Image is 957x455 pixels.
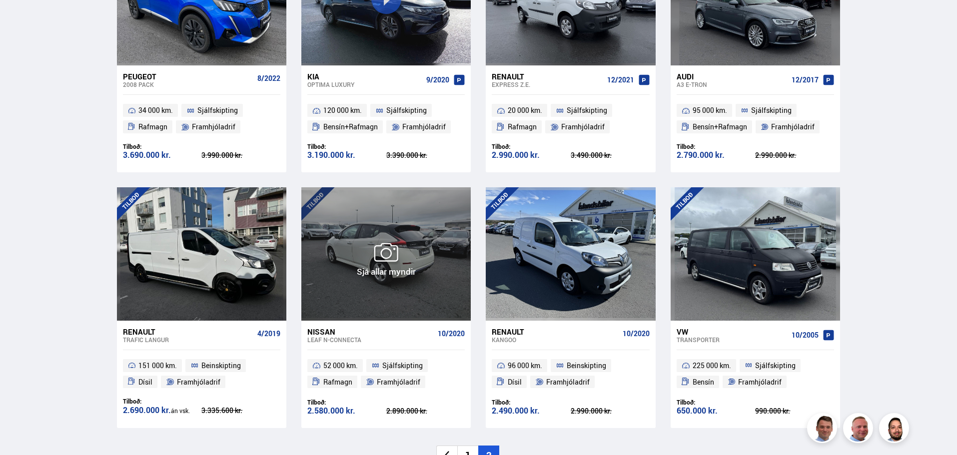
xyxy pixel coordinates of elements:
[567,360,606,372] span: Beinskipting
[771,121,815,133] span: Framhjóladrif
[492,399,571,406] div: Tilboð:
[123,81,253,88] div: 2008 PACK
[138,121,167,133] span: Rafmagn
[567,104,607,116] span: Sjálfskipting
[307,72,422,81] div: Kia
[738,376,782,388] span: Framhjóladrif
[201,407,280,414] div: 3.335.600 kr.
[117,65,286,172] a: Peugeot 2008 PACK 8/2022 34 000 km. Sjálfskipting Rafmagn Framhjóladrif Tilboð: 3.690.000 kr. 3.9...
[438,330,465,338] span: 10/2020
[123,398,202,405] div: Tilboð:
[492,327,618,336] div: Renault
[123,72,253,81] div: Peugeot
[677,151,756,159] div: 2.790.000 kr.
[307,81,422,88] div: Optima LUXURY
[307,143,386,150] div: Tilboð:
[546,376,590,388] span: Framhjóladrif
[755,408,834,415] div: 990.000 kr.
[677,336,788,343] div: Transporter
[307,151,386,159] div: 3.190.000 kr.
[845,415,875,445] img: siFngHWaQ9KaOqBr.png
[623,330,650,338] span: 10/2020
[201,152,280,159] div: 3.990.000 kr.
[257,74,280,82] span: 8/2022
[492,407,571,415] div: 2.490.000 kr.
[607,76,634,84] span: 12/2021
[492,336,618,343] div: Kangoo
[386,408,465,415] div: 2.890.000 kr.
[386,152,465,159] div: 3.390.000 kr.
[171,407,190,415] span: án vsk.
[492,81,603,88] div: Express Z.E.
[755,360,796,372] span: Sjálfskipting
[486,65,655,172] a: Renault Express Z.E. 12/2021 20 000 km. Sjálfskipting Rafmagn Framhjóladrif Tilboð: 2.990.000 kr....
[677,407,756,415] div: 650.000 kr.
[677,72,788,81] div: Audi
[123,406,202,415] div: 2.690.000 kr.
[426,76,449,84] span: 9/2020
[751,104,792,116] span: Sjálfskipting
[809,415,839,445] img: FbJEzSuNWCJXmdc-.webp
[323,104,362,116] span: 120 000 km.
[8,4,38,34] button: Open LiveChat chat widget
[881,415,911,445] img: nhp88E3Fdnt1Opn2.png
[693,104,727,116] span: 95 000 km.
[307,407,386,415] div: 2.580.000 kr.
[201,360,241,372] span: Beinskipting
[123,327,253,336] div: Renault
[307,327,434,336] div: Nissan
[123,336,253,343] div: Trafic LANGUR
[492,72,603,81] div: Renault
[377,376,420,388] span: Framhjóladrif
[486,321,655,429] a: Renault Kangoo 10/2020 96 000 km. Beinskipting Dísil Framhjóladrif Tilboð: 2.490.000 kr. 2.990.00...
[123,151,202,159] div: 3.690.000 kr.
[693,376,714,388] span: Bensín
[693,121,747,133] span: Bensín+Rafmagn
[508,121,537,133] span: Rafmagn
[492,143,571,150] div: Tilboð:
[402,121,446,133] span: Framhjóladrif
[301,321,471,429] a: Nissan Leaf N-CONNECTA 10/2020 52 000 km. Sjálfskipting Rafmagn Framhjóladrif Tilboð: 2.580.000 k...
[671,65,840,172] a: Audi A3 E-TRON 12/2017 95 000 km. Sjálfskipting Bensín+Rafmagn Framhjóladrif Tilboð: 2.790.000 kr...
[177,376,220,388] span: Framhjóladrif
[561,121,605,133] span: Framhjóladrif
[755,152,834,159] div: 2.990.000 kr.
[192,121,235,133] span: Framhjóladrif
[571,152,650,159] div: 3.490.000 kr.
[677,143,756,150] div: Tilboð:
[386,104,427,116] span: Sjálfskipting
[301,65,471,172] a: Kia Optima LUXURY 9/2020 120 000 km. Sjálfskipting Bensín+Rafmagn Framhjóladrif Tilboð: 3.190.000...
[677,399,756,406] div: Tilboð:
[138,104,173,116] span: 34 000 km.
[508,104,542,116] span: 20 000 km.
[382,360,423,372] span: Sjálfskipting
[307,336,434,343] div: Leaf N-CONNECTA
[117,321,286,429] a: Renault Trafic LANGUR 4/2019 151 000 km. Beinskipting Dísil Framhjóladrif Tilboð: 2.690.000 kr.án...
[693,360,731,372] span: 225 000 km.
[197,104,238,116] span: Sjálfskipting
[307,399,386,406] div: Tilboð:
[323,360,358,372] span: 52 000 km.
[123,143,202,150] div: Tilboð:
[257,330,280,338] span: 4/2019
[792,331,819,339] span: 10/2005
[508,376,522,388] span: Dísil
[508,360,542,372] span: 96 000 km.
[677,81,788,88] div: A3 E-TRON
[138,376,152,388] span: Dísil
[323,121,378,133] span: Bensín+Rafmagn
[138,360,177,372] span: 151 000 km.
[571,408,650,415] div: 2.990.000 kr.
[323,376,352,388] span: Rafmagn
[492,151,571,159] div: 2.990.000 kr.
[677,327,788,336] div: VW
[792,76,819,84] span: 12/2017
[671,321,840,429] a: VW Transporter 10/2005 225 000 km. Sjálfskipting Bensín Framhjóladrif Tilboð: 650.000 kr. 990.000...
